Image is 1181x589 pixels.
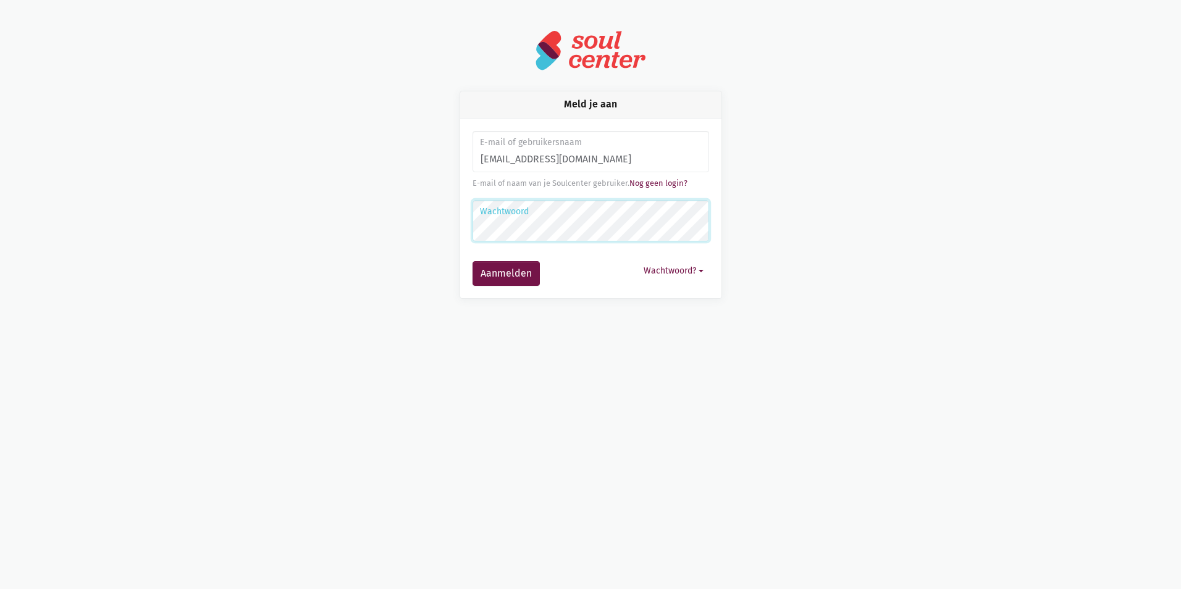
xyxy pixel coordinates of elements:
form: Aanmelden [473,131,709,286]
div: E-mail of naam van je Soulcenter gebruiker. [473,177,709,190]
button: Aanmelden [473,261,540,286]
button: Wachtwoord? [638,261,709,280]
a: Nog geen login? [629,178,687,188]
label: Wachtwoord [480,205,700,219]
img: logo-soulcenter-full.svg [535,30,646,71]
label: E-mail of gebruikersnaam [480,136,700,149]
div: Meld je aan [460,91,721,118]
